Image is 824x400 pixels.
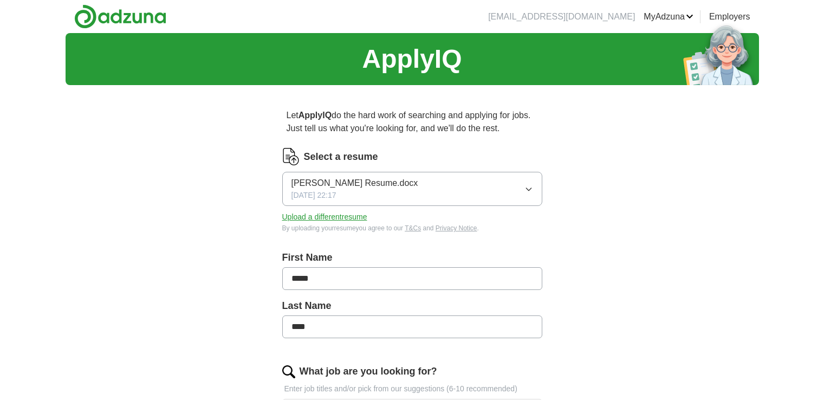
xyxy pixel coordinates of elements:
label: Last Name [282,299,542,313]
a: T&Cs [405,224,421,232]
span: [DATE] 22:17 [291,190,336,201]
label: What job are you looking for? [300,364,437,379]
p: Let do the hard work of searching and applying for jobs. Just tell us what you're looking for, an... [282,105,542,139]
img: Adzuna logo [74,4,166,29]
h1: ApplyIQ [362,40,462,79]
button: [PERSON_NAME] Resume.docx[DATE] 22:17 [282,172,542,206]
label: Select a resume [304,150,378,164]
a: Privacy Notice [436,224,477,232]
button: Upload a differentresume [282,211,367,223]
a: MyAdzuna [644,10,693,23]
a: Employers [709,10,750,23]
strong: ApplyIQ [299,111,332,120]
img: CV Icon [282,148,300,165]
div: By uploading your resume you agree to our and . [282,223,542,233]
span: [PERSON_NAME] Resume.docx [291,177,418,190]
img: search.png [282,365,295,378]
label: First Name [282,250,542,265]
p: Enter job titles and/or pick from our suggestions (6-10 recommended) [282,383,542,395]
li: [EMAIL_ADDRESS][DOMAIN_NAME] [488,10,635,23]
